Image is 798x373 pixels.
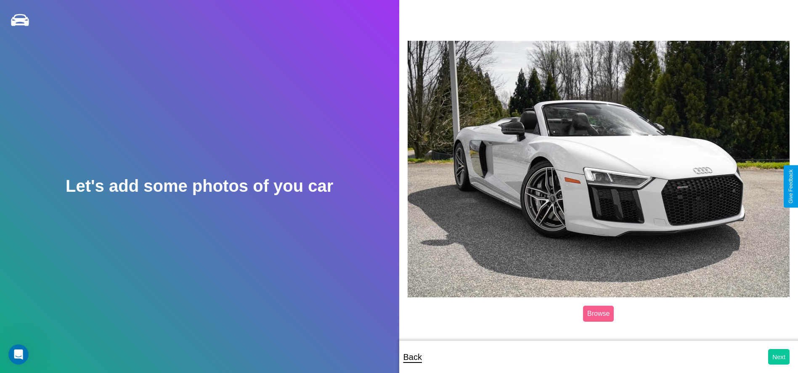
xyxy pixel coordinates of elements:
p: Back [403,349,422,365]
button: Next [768,349,790,365]
div: Give Feedback [788,169,794,204]
h2: Let's add some photos of you car [66,177,333,196]
iframe: Intercom live chat [8,344,29,365]
label: Browse [583,306,614,322]
img: posted [408,41,790,297]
